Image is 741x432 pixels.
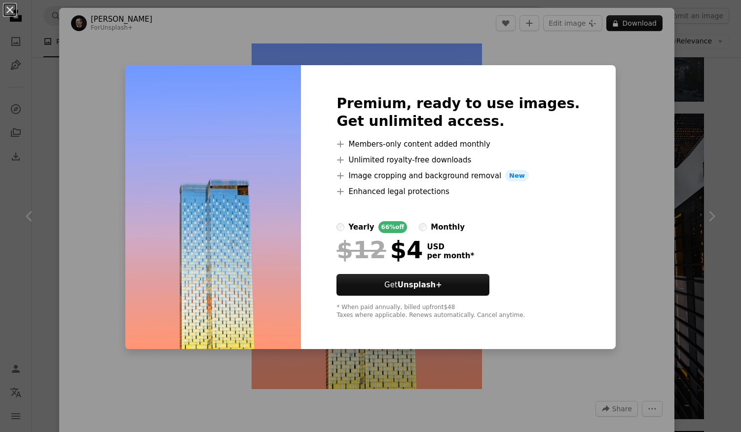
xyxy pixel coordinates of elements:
li: Enhanced legal protections [336,186,580,197]
li: Members-only content added monthly [336,138,580,150]
div: monthly [431,221,465,233]
span: New [505,170,529,182]
input: monthly [419,223,427,231]
strong: Unsplash+ [398,280,442,289]
div: yearly [348,221,374,233]
li: Image cropping and background removal [336,170,580,182]
img: premium_photo-1700142478210-1f3139d29432 [125,65,301,350]
div: * When paid annually, billed upfront $48 Taxes where applicable. Renews automatically. Cancel any... [336,304,580,319]
div: 66% off [378,221,408,233]
span: $12 [336,237,386,263]
li: Unlimited royalty-free downloads [336,154,580,166]
h2: Premium, ready to use images. Get unlimited access. [336,95,580,130]
input: yearly66%off [336,223,344,231]
span: USD [427,242,474,251]
span: per month * [427,251,474,260]
button: GetUnsplash+ [336,274,489,296]
div: $4 [336,237,423,263]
